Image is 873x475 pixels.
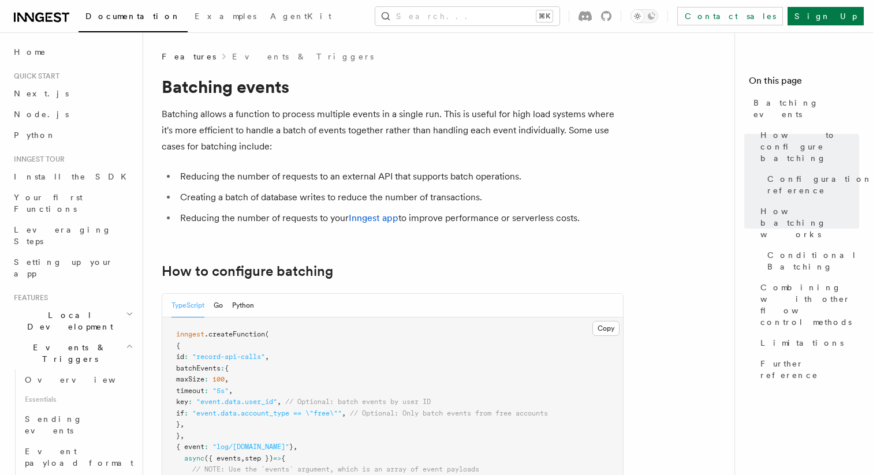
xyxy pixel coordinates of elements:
span: Overview [25,375,144,384]
span: AgentKit [270,12,331,21]
span: Local Development [9,309,126,332]
span: : [184,409,188,417]
span: , [342,409,346,417]
span: Documentation [85,12,181,21]
span: { [176,342,180,350]
span: Essentials [20,390,136,409]
h1: Batching events [162,76,624,97]
span: Python [14,130,56,140]
a: Configuration reference [763,169,859,201]
span: inngest [176,330,204,338]
span: } [176,420,180,428]
li: Creating a batch of database writes to reduce the number of transactions. [177,189,624,205]
span: Limitations [760,337,844,349]
span: , [180,432,184,440]
span: "event.data.user_id" [196,398,277,406]
span: if [176,409,184,417]
a: Examples [188,3,263,31]
button: Local Development [9,305,136,337]
span: Conditional Batching [767,249,859,272]
span: => [273,454,281,462]
a: Setting up your app [9,252,136,284]
a: Combining with other flow control methods [756,277,859,332]
span: ( [265,330,269,338]
a: Node.js [9,104,136,125]
span: : [204,375,208,383]
span: , [265,353,269,361]
span: : [188,398,192,406]
h4: On this page [749,74,859,92]
span: Sending events [25,414,83,435]
a: Further reference [756,353,859,386]
span: , [180,420,184,428]
span: : [184,353,188,361]
span: : [221,364,225,372]
span: // NOTE: Use the `events` argument, which is an array of event payloads [192,465,479,473]
span: How to configure batching [760,129,859,164]
a: Inngest app [349,212,398,223]
a: Python [9,125,136,145]
span: .createFunction [204,330,265,338]
span: ({ events [204,454,241,462]
a: Batching events [749,92,859,125]
a: Your first Functions [9,187,136,219]
a: Conditional Batching [763,245,859,277]
a: How to configure batching [756,125,859,169]
span: , [229,387,233,395]
a: Overview [20,369,136,390]
span: Next.js [14,89,69,98]
span: Leveraging Steps [14,225,111,246]
span: Combining with other flow control methods [760,282,859,328]
span: // Optional: Only batch events from free accounts [350,409,548,417]
span: Home [14,46,46,58]
a: Next.js [9,83,136,104]
span: } [289,443,293,451]
span: Features [9,293,48,302]
a: Home [9,42,136,62]
span: : [204,387,208,395]
span: // Optional: batch events by user ID [285,398,431,406]
span: Setting up your app [14,257,113,278]
button: Go [214,294,223,317]
a: How to configure batching [162,263,333,279]
span: { event [176,443,204,451]
span: "record-api-calls" [192,353,265,361]
span: , [293,443,297,451]
span: Quick start [9,72,59,81]
button: Search...⌘K [375,7,559,25]
a: Leveraging Steps [9,219,136,252]
span: Inngest tour [9,155,65,164]
button: Events & Triggers [9,337,136,369]
a: Events & Triggers [232,51,374,62]
a: How batching works [756,201,859,245]
button: Python [232,294,254,317]
a: AgentKit [263,3,338,31]
span: , [241,454,245,462]
span: key [176,398,188,406]
kbd: ⌘K [536,10,553,22]
span: Features [162,51,216,62]
a: Sign Up [788,7,864,25]
span: Configuration reference [767,173,872,196]
span: "event.data.account_type == \"free\"" [192,409,342,417]
span: { [225,364,229,372]
span: { [281,454,285,462]
span: "5s" [212,387,229,395]
span: Event payload format [25,447,133,467]
span: Install the SDK [14,172,133,181]
span: Your first Functions [14,193,83,214]
span: } [176,432,180,440]
a: Documentation [79,3,188,32]
li: Reducing the number of requests to your to improve performance or serverless costs. [177,210,624,226]
a: Sending events [20,409,136,441]
span: Further reference [760,358,859,381]
span: : [204,443,208,451]
span: batchEvents [176,364,221,372]
span: , [225,375,229,383]
span: step }) [245,454,273,462]
span: async [184,454,204,462]
span: maxSize [176,375,204,383]
span: Events & Triggers [9,342,126,365]
a: Install the SDK [9,166,136,187]
a: Limitations [756,332,859,353]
